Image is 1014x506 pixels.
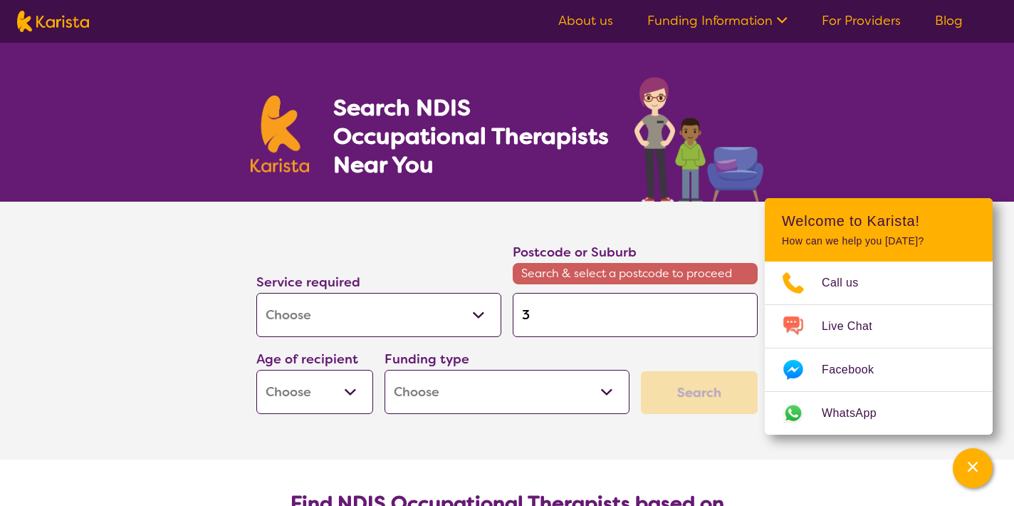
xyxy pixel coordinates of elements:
a: For Providers [822,12,901,29]
a: Blog [935,12,963,29]
span: WhatsApp [822,403,894,424]
label: Postcode or Suburb [513,244,637,261]
span: Live Chat [822,316,889,337]
div: Channel Menu [765,198,993,435]
span: Call us [822,272,876,294]
a: Funding Information [647,12,788,29]
label: Age of recipient [256,351,358,368]
label: Funding type [385,351,469,368]
p: How can we help you [DATE]? [782,235,976,247]
img: Karista logo [251,95,309,172]
h1: Search NDIS Occupational Therapists Near You [333,93,610,179]
button: Channel Menu [953,448,993,488]
label: Service required [256,274,360,291]
span: Search & select a postcode to proceed [513,263,758,284]
a: Web link opens in a new tab. [765,392,993,435]
img: occupational-therapy [634,77,763,202]
span: Facebook [822,359,891,381]
input: Type [513,293,758,337]
img: Karista logo [17,11,89,32]
h2: Welcome to Karista! [782,212,976,229]
a: About us [558,12,613,29]
ul: Choose channel [765,262,993,435]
